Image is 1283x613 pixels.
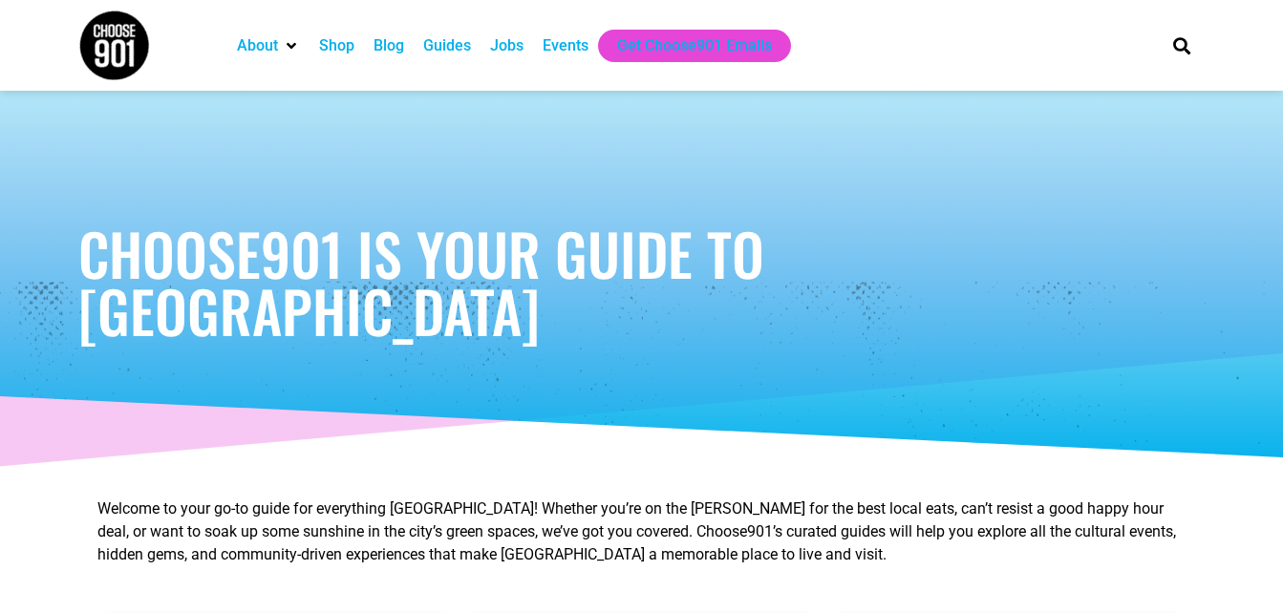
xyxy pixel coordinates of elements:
a: Shop [319,34,354,57]
a: Jobs [490,34,524,57]
p: Welcome to your go-to guide for everything [GEOGRAPHIC_DATA]! Whether you’re on the [PERSON_NAME]... [97,497,1187,566]
div: Search [1165,30,1197,61]
a: Guides [423,34,471,57]
h1: Choose901 is Your Guide to [GEOGRAPHIC_DATA]​ [78,224,1206,339]
nav: Main nav [227,30,1141,62]
a: Events [543,34,588,57]
a: Blog [374,34,404,57]
a: About [237,34,278,57]
a: Get Choose901 Emails [617,34,772,57]
div: About [227,30,310,62]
